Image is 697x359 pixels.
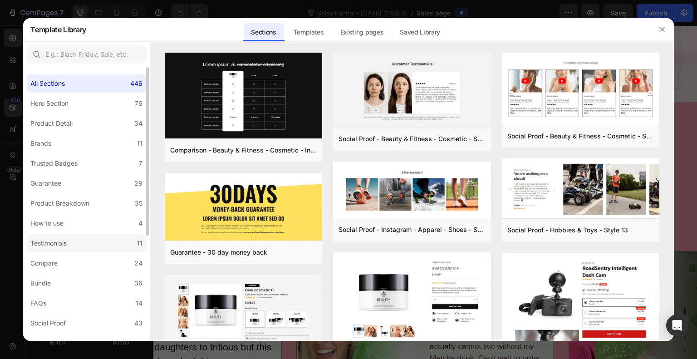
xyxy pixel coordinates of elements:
div: 7 [139,158,142,169]
p: TRY YURI [DATE] [64,12,178,33]
div: Brand Story [30,338,66,349]
div: Social Proof - Beauty & Fitness - Cosmetic - Style 8 [507,131,654,142]
h2: NING RITUAL! [0,274,121,296]
img: sp30.png [333,162,491,220]
div: Open Intercom Messenger [666,315,688,336]
button: Button [520,276,544,349]
h2: Join The YURI Revolution [145,110,400,147]
h2: Five Stars [0,236,121,261]
div: Hear from RYZE'rs on the life-changing benefits. [169,159,376,176]
div: Social Proof - Instagram - Apparel - Shoes - Style 30 [339,224,485,235]
div: Social Proof - Hobbies & Toys - Style 13 [507,225,628,236]
img: Alt image [276,226,393,245]
div: Product Breakdown [30,198,89,209]
div: Button [531,280,533,345]
div: Social Proof - Beauty & Fitness - Cosmetic - Style 16 [339,133,485,144]
div: 35 [135,198,142,209]
img: sp13.png [502,158,659,220]
div: Sections [244,23,283,41]
div: 446 [130,78,142,89]
img: c19.png [165,53,322,140]
div: Product Detail [30,118,73,129]
h2: Template Library [30,18,86,41]
img: sp8.png [502,53,659,126]
div: 'I did not know what to expect when it came to the flavor. I actually cannot live without my Matc... [276,291,393,351]
div: 19 [136,338,142,349]
div: 24 [134,258,142,269]
div: 34 [134,118,142,129]
div: 11 [137,238,142,249]
div: 4 [138,218,142,229]
div: Guarantee [30,178,61,189]
div: Saved Library [393,23,447,41]
img: sp16.png [333,53,491,129]
div: 14 [136,298,142,309]
input: E.g.: Black Friday, Sale, etc. [27,45,146,64]
div: Existing pages [333,23,391,41]
div: Testimonials [30,238,67,249]
div: ** 100,000+ Five Star Reviews [169,188,376,205]
button: <p>TRY YURI TODAY</p> [39,8,203,37]
div: Guarantee - 30 day money back [170,247,267,258]
div: 43 [134,318,142,329]
div: 'LOVE THIS FROM DAY ONE' [276,257,393,288]
div: 30-Day Money Back Guarantee [55,46,203,64]
div: All Sections [30,78,65,89]
p: REAL PEOPLE, REAL RESULTS [146,91,399,106]
div: 11 [137,138,142,149]
div: 29 [134,178,142,189]
div: Templates [286,23,331,41]
div: 36 [134,278,142,289]
div: Trusted Badges [30,158,78,169]
div: How to use [30,218,64,229]
div: 76 [135,98,142,109]
img: g30.png [165,173,322,242]
div: Brands [30,138,51,149]
div: Social Proof [30,318,66,329]
div: Compare [30,258,58,269]
div: FAQs [30,298,46,309]
div: Hero Section [30,98,69,109]
div: Comparison - Beauty & Fitness - Cosmetic - Ingredients - Style 19 [170,145,317,156]
div: Bundle [30,278,51,289]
